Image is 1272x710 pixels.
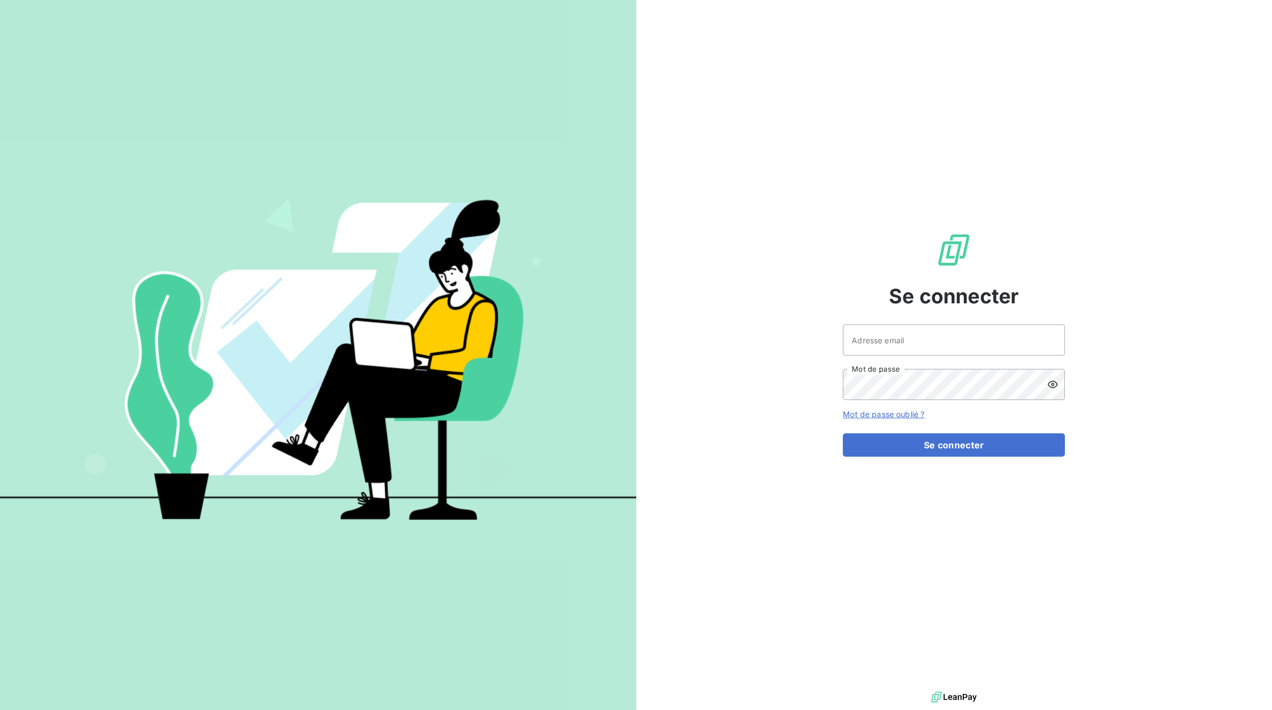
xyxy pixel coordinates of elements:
[843,409,924,419] a: Mot de passe oublié ?
[843,433,1065,457] button: Se connecter
[936,232,972,268] img: Logo LeanPay
[931,689,977,706] img: logo
[843,324,1065,356] input: placeholder
[889,281,1019,311] span: Se connecter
